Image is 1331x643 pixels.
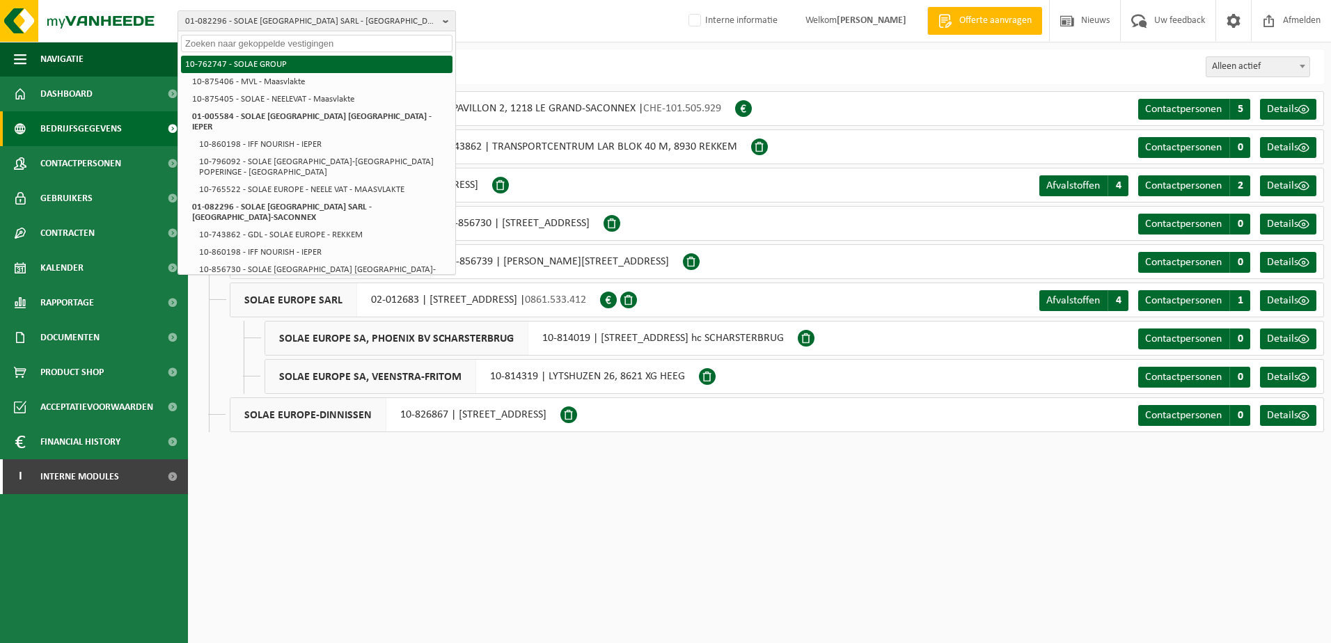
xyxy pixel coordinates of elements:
[1267,372,1298,383] span: Details
[230,397,560,432] div: 10-826867 | [STREET_ADDRESS]
[1145,333,1222,344] span: Contactpersonen
[195,136,452,153] li: 10-860198 - IFF NOURISH - IEPER
[1260,367,1316,388] a: Details
[265,321,798,356] div: 10-814019 | [STREET_ADDRESS] hc SCHARSTERBRUG
[1108,175,1128,196] span: 4
[1267,410,1298,421] span: Details
[1229,175,1250,196] span: 2
[195,153,452,181] li: 10-796092 - SOLAE [GEOGRAPHIC_DATA]-[GEOGRAPHIC_DATA] POPERINGE - [GEOGRAPHIC_DATA]
[178,10,456,31] button: 01-082296 - SOLAE [GEOGRAPHIC_DATA] SARL - [GEOGRAPHIC_DATA]-SACONNEX
[265,360,476,393] span: SOLAE EUROPE SA, VEENSTRA-FRITOM
[1229,405,1250,426] span: 0
[230,398,386,431] span: SOLAE EUROPE-DINNISSEN
[1267,142,1298,153] span: Details
[1145,372,1222,383] span: Contactpersonen
[1138,290,1250,311] a: Contactpersonen 1
[40,251,84,285] span: Kalender
[525,294,586,305] span: 0861.533.412
[1267,219,1298,230] span: Details
[230,129,751,164] div: 10-743862 | TRANSPORTCENTRUM LAR BLOK 40 M, 8930 REKKEM
[1145,257,1222,268] span: Contactpersonen
[195,226,452,244] li: 10-743862 - GDL - SOLAE EUROPE - REKKEM
[1138,175,1250,196] a: Contactpersonen 2
[643,103,721,114] span: CHE-101.505.929
[40,216,95,251] span: Contracten
[195,244,452,261] li: 10-860198 - IFF NOURISH - IEPER
[1206,57,1309,77] span: Alleen actief
[40,285,94,320] span: Rapportage
[230,244,683,279] div: 10-856739 | [PERSON_NAME][STREET_ADDRESS]
[265,321,528,355] span: SOLAE EUROPE SA, PHOENIX BV SCHARSTERBRUG
[1229,252,1250,273] span: 0
[1260,214,1316,235] a: Details
[1138,137,1250,158] a: Contactpersonen 0
[230,283,600,317] div: 02-012683 | [STREET_ADDRESS] |
[1267,257,1298,268] span: Details
[1145,180,1222,191] span: Contactpersonen
[1039,175,1128,196] a: Afvalstoffen 4
[1145,410,1222,421] span: Contactpersonen
[1046,180,1100,191] span: Afvalstoffen
[1138,252,1250,273] a: Contactpersonen 0
[1145,295,1222,306] span: Contactpersonen
[1260,252,1316,273] a: Details
[1145,142,1222,153] span: Contactpersonen
[40,77,93,111] span: Dashboard
[1267,180,1298,191] span: Details
[1267,295,1298,306] span: Details
[181,56,452,73] li: 10-762747 - SOLAE GROUP
[195,181,452,198] li: 10-765522 - SOLAE EUROPE - NEELE VAT - MAASVLAKTE
[837,15,906,26] strong: [PERSON_NAME]
[1229,137,1250,158] span: 0
[40,42,84,77] span: Navigatie
[927,7,1042,35] a: Offerte aanvragen
[40,459,119,494] span: Interne modules
[1138,367,1250,388] a: Contactpersonen 0
[1260,99,1316,120] a: Details
[40,111,122,146] span: Bedrijfsgegevens
[1039,290,1128,311] a: Afvalstoffen 4
[1138,405,1250,426] a: Contactpersonen 0
[1267,104,1298,115] span: Details
[188,90,452,108] li: 10-875405 - SOLAE - NEELEVAT - Maasvlakte
[1145,104,1222,115] span: Contactpersonen
[1138,328,1250,349] a: Contactpersonen 0
[192,203,372,222] strong: 01-082296 - SOLAE [GEOGRAPHIC_DATA] SARL - [GEOGRAPHIC_DATA]-SACONNEX
[1229,99,1250,120] span: 5
[40,390,153,424] span: Acceptatievoorwaarden
[1260,405,1316,426] a: Details
[686,10,778,31] label: Interne informatie
[230,283,357,317] span: SOLAE EUROPE SARL
[1267,333,1298,344] span: Details
[181,35,452,52] input: Zoeken naar gekoppelde vestigingen
[1229,290,1250,311] span: 1
[1229,367,1250,388] span: 0
[40,355,104,390] span: Product Shop
[1260,328,1316,349] a: Details
[1206,56,1310,77] span: Alleen actief
[40,181,93,216] span: Gebruikers
[195,261,452,289] li: 10-856730 - SOLAE [GEOGRAPHIC_DATA] [GEOGRAPHIC_DATA]-NVL - Maasvlakte
[188,73,452,90] li: 10-875406 - MVL - Maasvlakte
[1108,290,1128,311] span: 4
[40,320,100,355] span: Documenten
[40,424,120,459] span: Financial History
[192,112,432,132] strong: 01-005584 - SOLAE [GEOGRAPHIC_DATA] [GEOGRAPHIC_DATA] - IEPER
[40,146,121,181] span: Contactpersonen
[1229,214,1250,235] span: 0
[1145,219,1222,230] span: Contactpersonen
[1260,175,1316,196] a: Details
[1260,137,1316,158] a: Details
[185,11,437,32] span: 01-082296 - SOLAE [GEOGRAPHIC_DATA] SARL - [GEOGRAPHIC_DATA]-SACONNEX
[1138,214,1250,235] a: Contactpersonen 0
[956,14,1035,28] span: Offerte aanvragen
[1138,99,1250,120] a: Contactpersonen 5
[14,459,26,494] span: I
[1046,295,1100,306] span: Afvalstoffen
[265,359,699,394] div: 10-814319 | LYTSHUZEN 26, 8621 XG HEEG
[1229,328,1250,349] span: 0
[195,91,735,126] div: 01-082296 | CHEMIN DU PAVILLON 2, 1218 LE GRAND-SACONNEX |
[1260,290,1316,311] a: Details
